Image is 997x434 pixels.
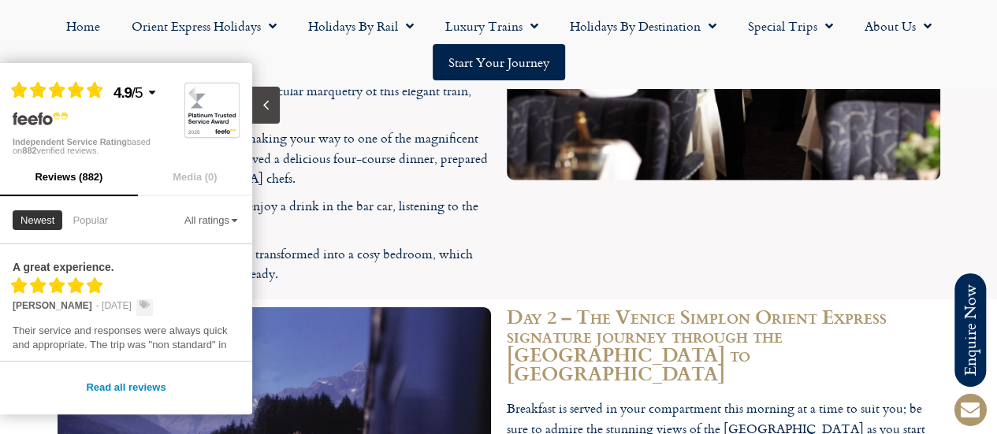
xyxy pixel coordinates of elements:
a: Holidays by Destination [554,8,732,44]
a: About Us [849,8,947,44]
a: Home [50,8,116,44]
a: Special Trips [732,8,849,44]
p: By now your compartment has been transformed into a cosy bedroom, which you can retire to wheneve... [58,244,491,284]
p: Following dinner you may wish to enjoy a drink in the bar car, listening to the sound of the baby... [58,196,491,236]
a: Luxury Trains [430,8,554,44]
h2: Day 2 – The Venice Simplon Orient Express signature journey through the [GEOGRAPHIC_DATA] to [GEO... [507,307,940,383]
p: Enjoy a pre-dinner cocktail before making your way to one of the magnificent restaurant cars, whe... [58,128,491,189]
a: Holidays by Rail [292,8,430,44]
a: Start your Journey [433,44,565,80]
nav: Menu [8,8,989,80]
a: Orient Express Holidays [116,8,292,44]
